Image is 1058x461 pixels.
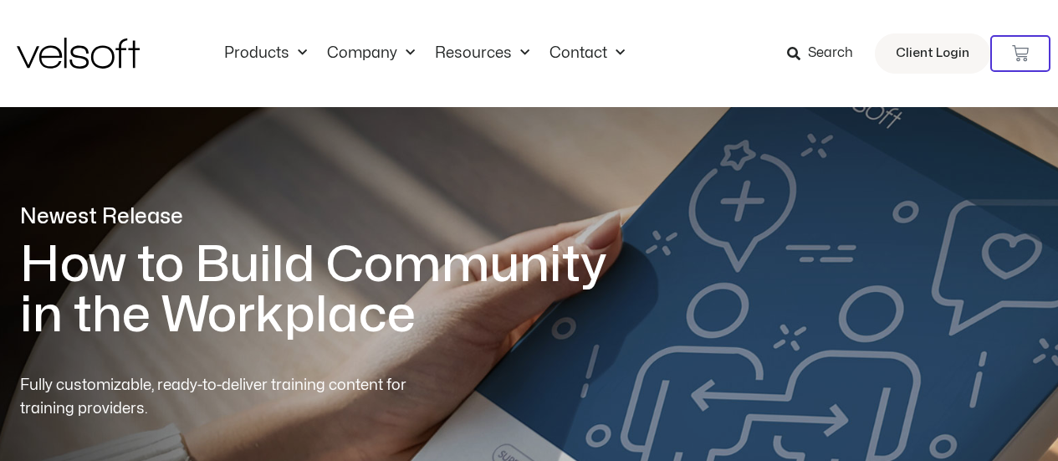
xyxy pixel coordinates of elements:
p: Fully customizable, ready-to-deliver training content for training providers. [20,374,437,421]
p: Newest Release [20,202,631,232]
span: Search [808,43,853,64]
a: CompanyMenu Toggle [317,44,425,63]
a: ProductsMenu Toggle [214,44,317,63]
a: ContactMenu Toggle [539,44,635,63]
nav: Menu [214,44,635,63]
a: Client Login [875,33,990,74]
img: Velsoft Training Materials [17,38,140,69]
a: ResourcesMenu Toggle [425,44,539,63]
a: Search [787,39,865,68]
h1: How to Build Community in the Workplace [20,240,631,341]
span: Client Login [896,43,969,64]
